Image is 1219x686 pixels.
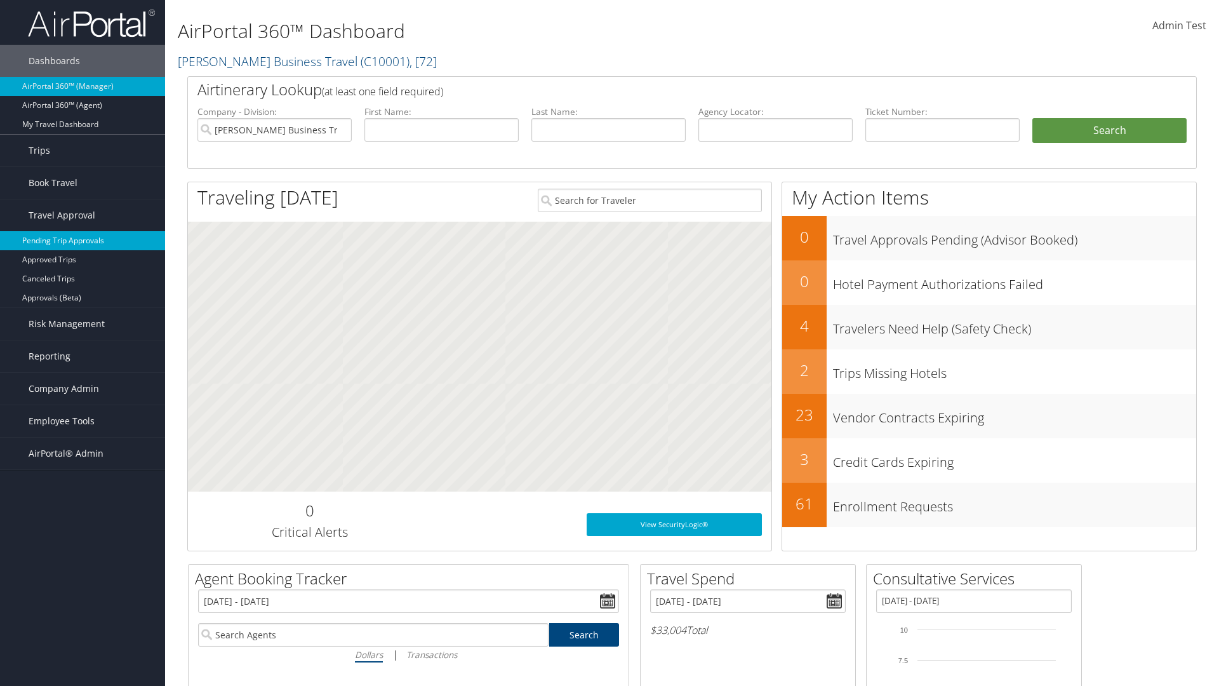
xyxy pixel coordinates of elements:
[197,523,422,541] h3: Critical Alerts
[29,199,95,231] span: Travel Approval
[650,623,686,637] span: $33,004
[195,568,629,589] h2: Agent Booking Tracker
[900,626,908,634] tspan: 10
[178,18,863,44] h1: AirPortal 360™ Dashboard
[873,568,1081,589] h2: Consultative Services
[538,189,762,212] input: Search for Traveler
[197,184,338,211] h1: Traveling [DATE]
[698,105,853,118] label: Agency Locator:
[198,647,619,662] div: |
[406,649,457,661] i: Transactions
[782,349,1196,394] a: 2Trips Missing Hotels
[410,53,437,70] span: , [ 72 ]
[29,135,50,166] span: Trips
[1032,118,1187,144] button: Search
[197,105,352,118] label: Company - Division:
[355,649,383,661] i: Dollars
[29,167,77,199] span: Book Travel
[1152,6,1206,46] a: Admin Test
[587,513,762,536] a: View SecurityLogic®
[29,405,95,437] span: Employee Tools
[865,105,1020,118] label: Ticket Number:
[198,623,549,647] input: Search Agents
[782,360,827,381] h2: 2
[898,657,908,664] tspan: 7.5
[782,226,827,248] h2: 0
[782,483,1196,527] a: 61Enrollment Requests
[833,225,1196,249] h3: Travel Approvals Pending (Advisor Booked)
[782,260,1196,305] a: 0Hotel Payment Authorizations Failed
[782,493,827,514] h2: 61
[833,358,1196,382] h3: Trips Missing Hotels
[833,269,1196,293] h3: Hotel Payment Authorizations Failed
[782,305,1196,349] a: 4Travelers Need Help (Safety Check)
[364,105,519,118] label: First Name:
[29,340,70,372] span: Reporting
[833,403,1196,427] h3: Vendor Contracts Expiring
[29,308,105,340] span: Risk Management
[782,184,1196,211] h1: My Action Items
[782,438,1196,483] a: 3Credit Cards Expiring
[647,568,855,589] h2: Travel Spend
[782,216,1196,260] a: 0Travel Approvals Pending (Advisor Booked)
[782,394,1196,438] a: 23Vendor Contracts Expiring
[549,623,620,647] a: Search
[197,79,1103,100] h2: Airtinerary Lookup
[322,84,443,98] span: (at least one field required)
[531,105,686,118] label: Last Name:
[833,447,1196,471] h3: Credit Cards Expiring
[29,438,103,469] span: AirPortal® Admin
[782,448,827,470] h2: 3
[782,315,827,337] h2: 4
[782,271,827,292] h2: 0
[833,492,1196,516] h3: Enrollment Requests
[178,53,437,70] a: [PERSON_NAME] Business Travel
[29,373,99,405] span: Company Admin
[833,314,1196,338] h3: Travelers Need Help (Safety Check)
[1152,18,1206,32] span: Admin Test
[650,623,846,637] h6: Total
[28,8,155,38] img: airportal-logo.png
[197,500,422,521] h2: 0
[361,53,410,70] span: ( C10001 )
[782,404,827,426] h2: 23
[29,45,80,77] span: Dashboards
